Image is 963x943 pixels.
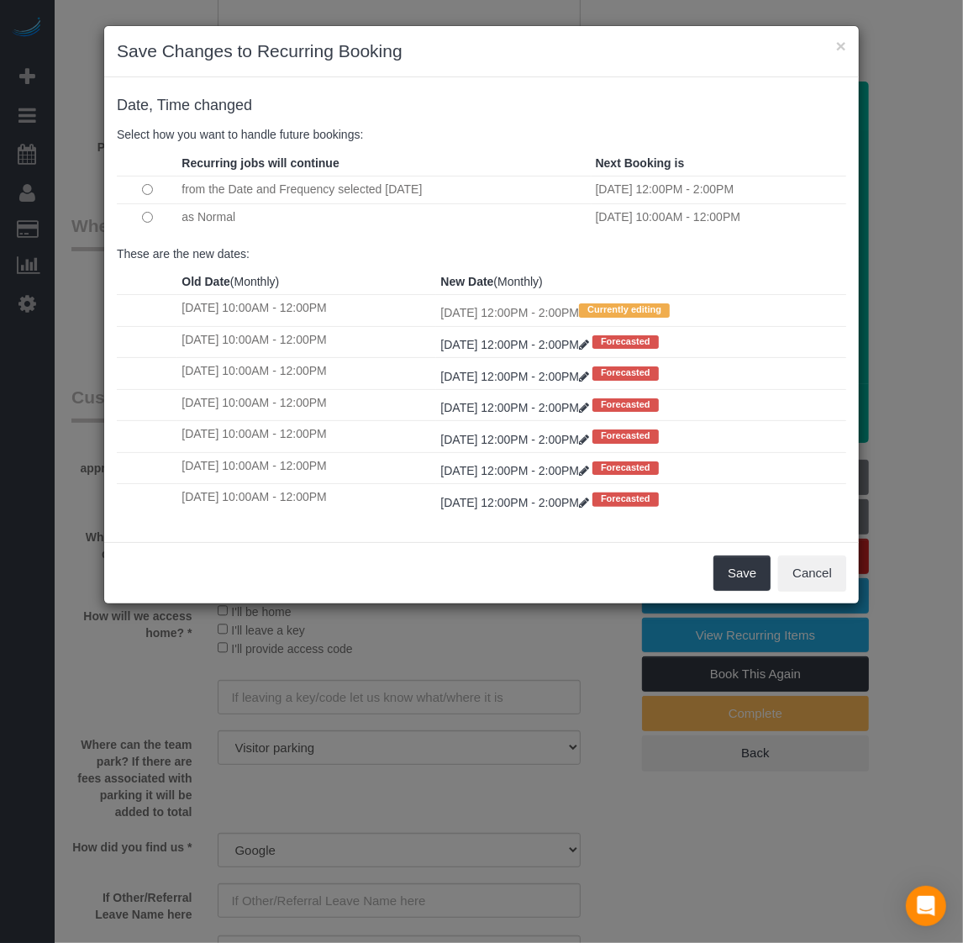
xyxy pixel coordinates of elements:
[592,335,659,349] span: Forecasted
[778,556,846,591] button: Cancel
[117,39,846,64] h3: Save Changes to Recurring Booking
[592,203,846,230] td: [DATE] 10:00AM - 12:00PM
[177,452,436,483] td: [DATE] 10:00AM - 12:00PM
[177,203,591,230] td: as Normal
[440,496,592,509] a: [DATE] 12:00PM - 2:00PM
[592,461,659,475] span: Forecasted
[440,275,493,288] strong: New Date
[177,484,436,515] td: [DATE] 10:00AM - 12:00PM
[592,429,659,443] span: Forecasted
[117,97,846,114] h4: changed
[117,245,846,262] p: These are the new dates:
[592,398,659,412] span: Forecasted
[579,303,670,317] span: Currently editing
[713,556,771,591] button: Save
[177,389,436,420] td: [DATE] 10:00AM - 12:00PM
[182,156,339,170] strong: Recurring jobs will continue
[177,421,436,452] td: [DATE] 10:00AM - 12:00PM
[440,338,592,351] a: [DATE] 12:00PM - 2:00PM
[836,37,846,55] button: ×
[440,464,592,477] a: [DATE] 12:00PM - 2:00PM
[177,176,591,203] td: from the Date and Frequency selected [DATE]
[906,886,946,926] div: Open Intercom Messenger
[177,326,436,357] td: [DATE] 10:00AM - 12:00PM
[592,493,659,506] span: Forecasted
[592,366,659,380] span: Forecasted
[436,269,846,295] th: (Monthly)
[177,269,436,295] th: (Monthly)
[117,126,846,143] p: Select how you want to handle future bookings:
[436,295,846,326] td: [DATE] 12:00PM - 2:00PM
[440,370,592,383] a: [DATE] 12:00PM - 2:00PM
[440,401,592,414] a: [DATE] 12:00PM - 2:00PM
[596,156,685,170] strong: Next Booking is
[177,295,436,326] td: [DATE] 10:00AM - 12:00PM
[117,97,190,113] span: Date, Time
[177,358,436,389] td: [DATE] 10:00AM - 12:00PM
[592,176,846,203] td: [DATE] 12:00PM - 2:00PM
[440,433,592,446] a: [DATE] 12:00PM - 2:00PM
[182,275,230,288] strong: Old Date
